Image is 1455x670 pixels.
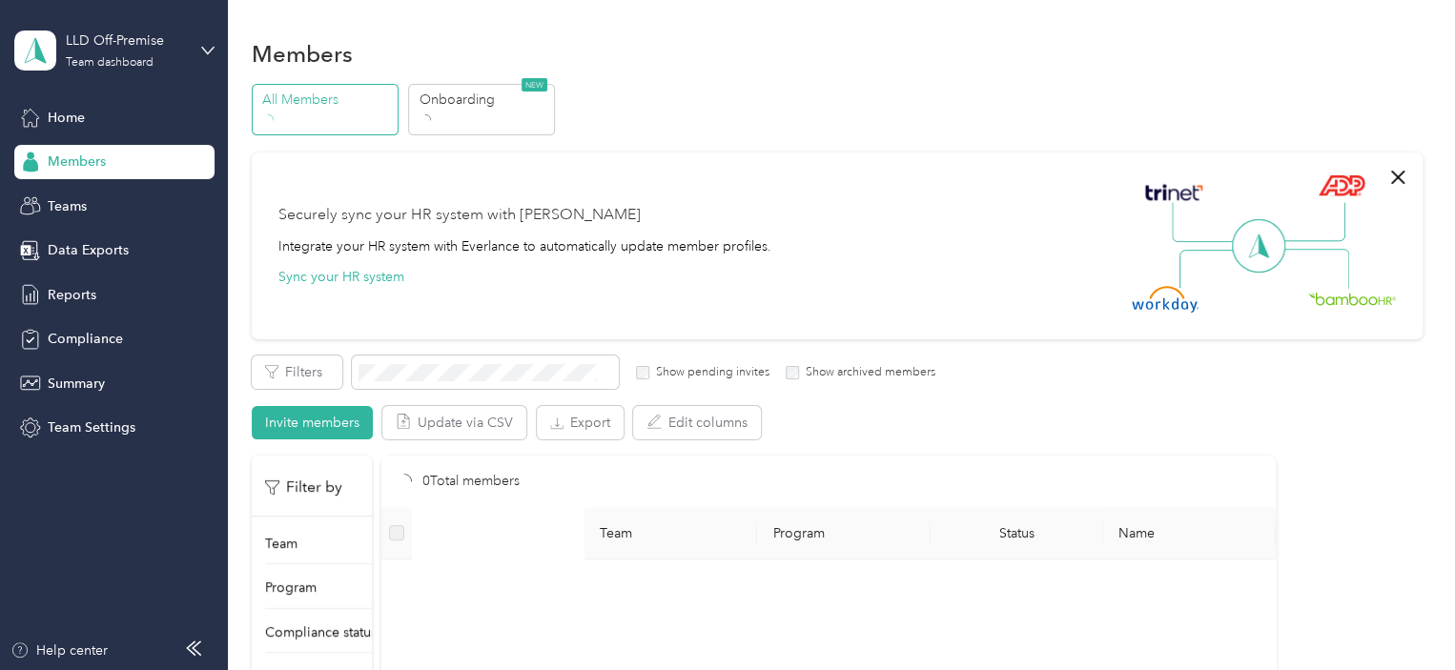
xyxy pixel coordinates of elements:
[1178,249,1245,288] img: Line Left Down
[522,78,547,91] span: NEW
[537,406,624,439] button: Export
[265,622,377,642] p: Compliance status
[48,374,105,394] span: Summary
[265,476,342,499] p: Filter by
[584,507,757,559] th: Team
[1118,525,1260,541] span: Name
[48,240,129,260] span: Data Exports
[931,507,1103,559] th: Status
[1103,507,1276,559] th: Name
[1282,249,1349,290] img: Line Right Down
[66,57,154,69] div: Team dashboard
[1348,563,1455,670] iframe: Everlance-gr Chat Button Frame
[420,90,549,110] p: Onboarding
[262,90,392,110] p: All Members
[48,152,106,172] span: Members
[48,329,123,349] span: Compliance
[799,364,935,381] label: Show archived members
[252,355,342,389] button: Filters
[1132,286,1199,313] img: Workday
[1318,174,1364,196] img: ADP
[757,507,930,559] th: Program
[278,204,641,227] div: Securely sync your HR system with [PERSON_NAME]
[66,30,185,51] div: LLD Off-Premise
[10,640,108,660] button: Help center
[48,108,85,128] span: Home
[278,236,771,256] div: Integrate your HR system with Everlance to automatically update member profiles.
[382,406,526,439] button: Update via CSV
[633,406,761,439] button: Edit columns
[265,534,297,554] p: Team
[1172,202,1239,243] img: Line Left Up
[1279,202,1345,242] img: Line Right Up
[252,406,373,439] button: Invite members
[1308,292,1396,305] img: BambooHR
[278,267,404,287] button: Sync your HR system
[1140,179,1207,206] img: Trinet
[48,196,87,216] span: Teams
[649,364,769,381] label: Show pending invites
[48,417,135,437] span: Team Settings
[422,471,520,492] p: 0 Total members
[252,44,353,64] h1: Members
[48,285,96,305] span: Reports
[265,578,317,598] p: Program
